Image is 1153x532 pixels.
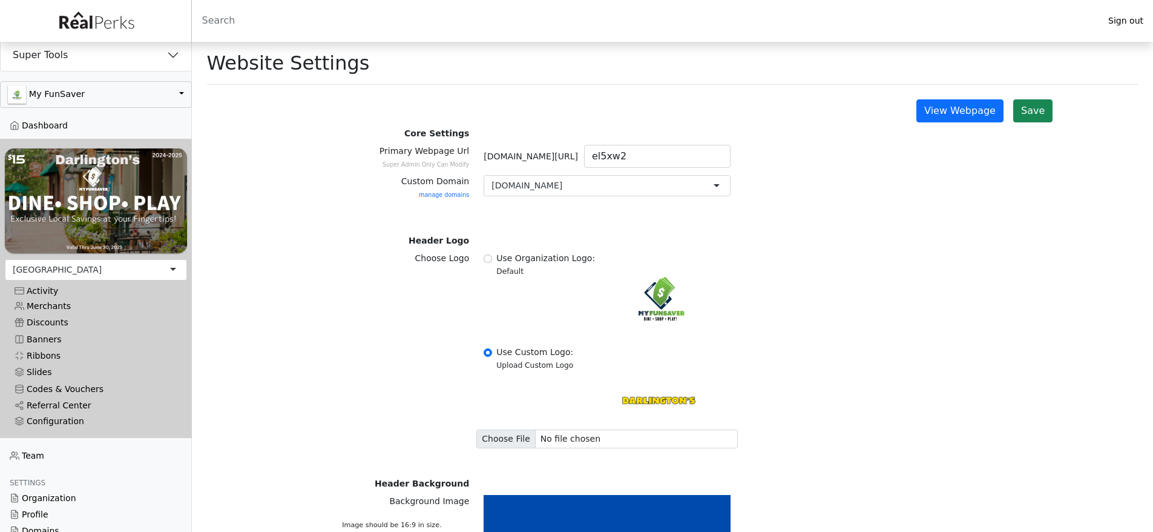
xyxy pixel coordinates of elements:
div: [DOMAIN_NAME] [491,179,562,192]
a: Discounts [5,314,187,331]
label: Choose Logo [415,252,470,265]
a: Banners [5,331,187,348]
div: Configuration [15,416,177,427]
div: Activity [15,286,177,296]
small: Upload Custom Logo [496,361,573,370]
a: Ribbons [5,348,187,364]
span: Super Admin Only Can Modify [383,161,469,168]
img: aZJEkT6n3TCNua4fBoJur4VCLGxP1ueE38b5EDS2.png [614,346,705,430]
h1: Website Settings [207,52,370,75]
a: manage domains [419,189,469,199]
a: Referral Center [5,397,187,414]
div: [GEOGRAPHIC_DATA] [13,264,102,276]
span: Settings [10,479,45,487]
span: manage domains [419,191,469,198]
img: 8wGSzPuAKzrp3mtGP2PA1Il0AJt4I6ew9JpRMXAZ.png [5,148,187,253]
a: Codes & Vouchers [5,381,187,397]
img: LjDlUMcRymZyljcMQ6E4WisLdUvDVNhafNqgcGaN.png [8,85,26,104]
small: Default [496,267,524,276]
a: View Webpage [916,99,1004,122]
label: Header Background [375,477,469,490]
img: real_perks_logo-01.svg [53,7,140,35]
button: Save [1013,99,1053,122]
label: Custom Domain [401,175,469,201]
a: Merchants [5,298,187,314]
div: [DOMAIN_NAME][URL] [484,150,584,163]
label: Use Custom Logo: [496,346,573,381]
label: Core Settings [404,127,469,140]
img: LjDlUMcRymZyljcMQ6E4WisLdUvDVNhafNqgcGaN.png [614,252,705,343]
label: Header Logo [409,234,469,247]
a: Slides [5,364,187,381]
button: Super Tools [1,39,191,71]
label: Primary Webpage Url [379,145,469,170]
label: Use Organization Logo: [496,252,595,287]
input: Search [192,6,1099,35]
a: Sign out [1099,13,1153,29]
